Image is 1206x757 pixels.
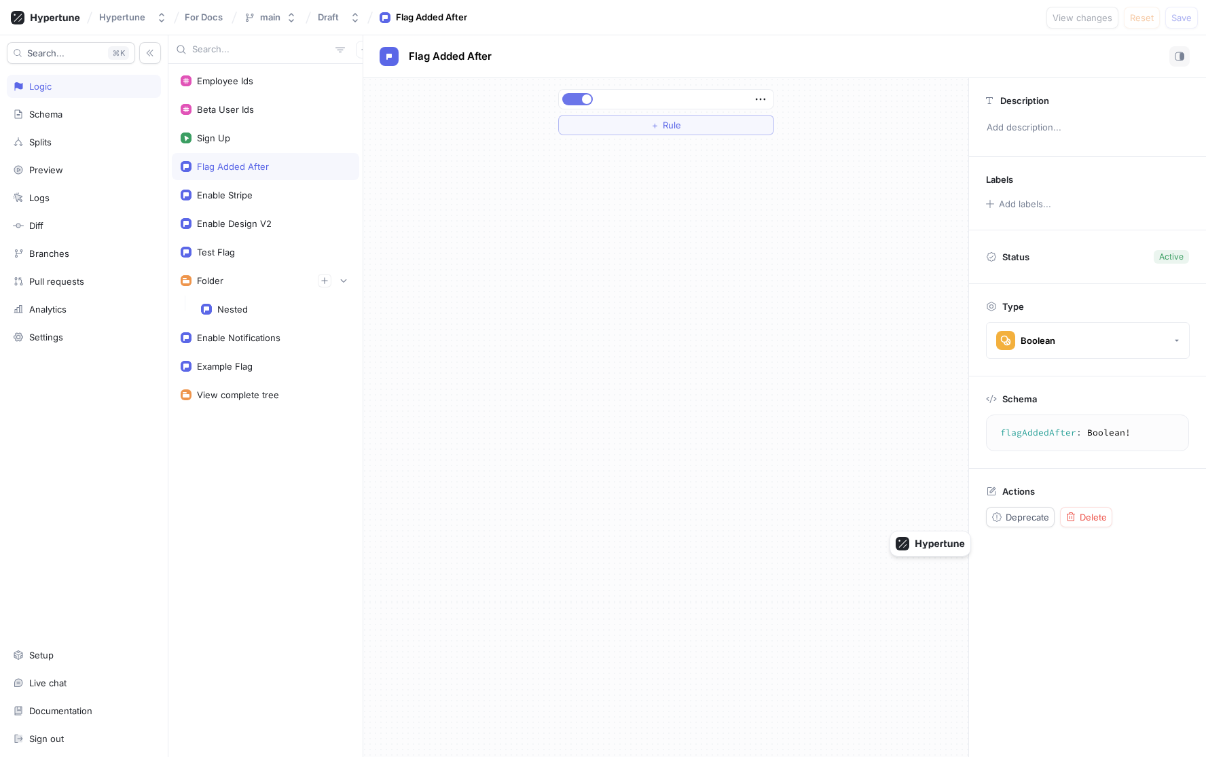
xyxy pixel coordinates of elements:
[197,389,279,400] div: View complete tree
[1130,14,1154,22] span: Reset
[7,699,161,722] a: Documentation
[197,104,254,115] div: Beta User Ids
[29,192,50,203] div: Logs
[999,200,1051,209] div: Add labels...
[1159,251,1184,263] div: Active
[197,332,280,343] div: Enable Notifications
[992,421,1183,445] textarea: flagAddedAfter: Boolean!
[1046,7,1118,29] button: View changes
[651,121,659,129] span: ＋
[29,304,67,315] div: Analytics
[29,733,64,744] div: Sign out
[409,51,492,62] span: Flag Added After
[29,137,52,147] div: Splits
[197,161,269,172] div: Flag Added After
[197,75,253,86] div: Employee Ids
[185,12,223,22] span: For Docs
[1165,7,1198,29] button: Save
[29,276,84,287] div: Pull requests
[1021,335,1055,347] div: Boolean
[1060,507,1112,527] button: Delete
[29,81,52,92] div: Logic
[981,116,1194,139] p: Add description...
[238,6,302,29] button: main
[1002,247,1029,266] p: Status
[396,11,467,24] div: Flag Added After
[197,133,230,143] div: Sign Up
[986,322,1190,359] button: Boolean
[981,195,1055,213] button: Add labels...
[1124,7,1160,29] button: Reset
[260,12,280,23] div: main
[1002,301,1024,312] p: Type
[197,247,235,258] div: Test Flag
[29,332,63,342] div: Settings
[217,304,248,315] div: Nested
[312,6,366,29] button: Draft
[108,46,129,60] div: K
[986,507,1055,527] button: Deprecate
[7,42,135,64] button: Search...K
[663,121,681,129] span: Rule
[29,220,43,231] div: Diff
[29,677,67,688] div: Live chat
[27,49,65,57] span: Search...
[197,361,253,372] div: Example Flag
[318,12,339,23] div: Draft
[29,650,54,661] div: Setup
[1002,393,1037,404] p: Schema
[192,43,330,56] input: Search...
[1000,95,1049,106] p: Description
[99,12,145,23] div: Hypertune
[29,109,62,120] div: Schema
[29,248,69,259] div: Branches
[1171,14,1192,22] span: Save
[94,6,172,29] button: Hypertune
[986,174,1013,185] p: Labels
[1080,513,1107,521] span: Delete
[1053,14,1112,22] span: View changes
[1002,486,1035,497] p: Actions
[29,705,92,716] div: Documentation
[1006,513,1049,521] span: Deprecate
[558,115,774,135] button: ＋Rule
[197,190,253,200] div: Enable Stripe
[197,275,223,286] div: Folder
[197,218,272,229] div: Enable Design V2
[29,164,63,175] div: Preview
